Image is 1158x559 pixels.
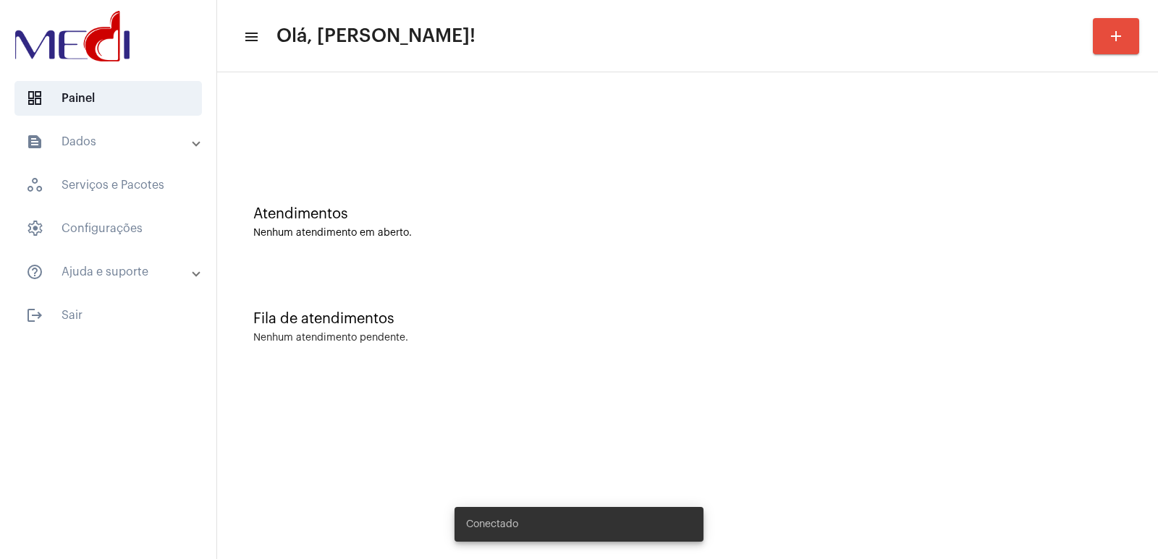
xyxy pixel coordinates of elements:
[26,133,43,150] mat-icon: sidenav icon
[14,298,202,333] span: Sair
[12,7,133,65] img: d3a1b5fa-500b-b90f-5a1c-719c20e9830b.png
[26,220,43,237] span: sidenav icon
[26,263,43,281] mat-icon: sidenav icon
[14,168,202,202] span: Serviços e Pacotes
[26,263,193,281] mat-panel-title: Ajuda e suporte
[14,81,202,116] span: Painel
[276,25,476,48] span: Olá, [PERSON_NAME]!
[243,28,258,46] mat-icon: sidenav icon
[9,255,216,289] mat-expansion-panel-header: sidenav iconAjuda e suporte
[253,206,1122,222] div: Atendimentos
[26,90,43,107] span: sidenav icon
[14,211,202,246] span: Configurações
[253,311,1122,327] div: Fila de atendimentos
[466,517,518,532] span: Conectado
[1107,27,1125,45] mat-icon: add
[26,307,43,324] mat-icon: sidenav icon
[26,133,193,150] mat-panel-title: Dados
[253,228,1122,239] div: Nenhum atendimento em aberto.
[26,176,43,194] span: sidenav icon
[9,124,216,159] mat-expansion-panel-header: sidenav iconDados
[253,333,408,343] div: Nenhum atendimento pendente.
